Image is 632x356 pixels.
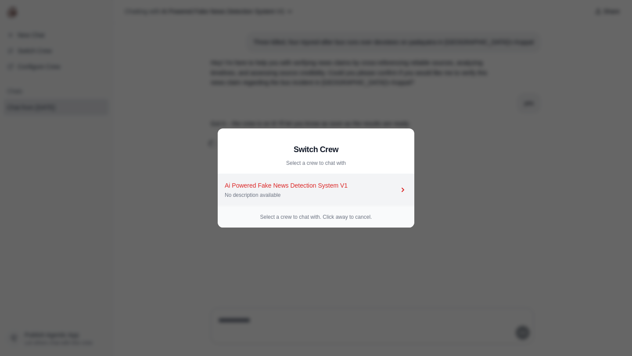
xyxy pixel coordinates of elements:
a: Ai Powered Fake News Detection System V1 No description available [218,174,414,206]
p: Select a crew to chat with. Click away to cancel. [225,214,407,221]
h2: Switch Crew [225,143,407,156]
div: Ai Powered Fake News Detection System V1 [225,181,399,190]
div: No description available [225,192,399,199]
p: Select a crew to chat with [225,160,407,167]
